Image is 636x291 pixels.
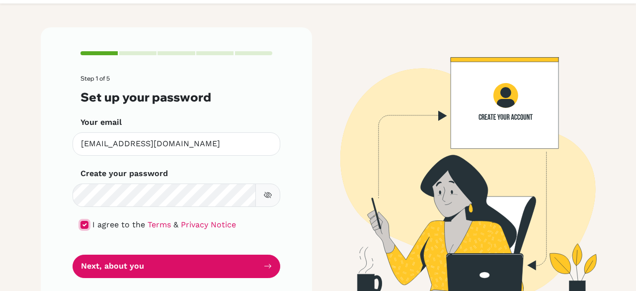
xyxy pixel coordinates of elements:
button: Next, about you [73,255,280,278]
span: I agree to the [92,220,145,229]
span: Step 1 of 5 [80,75,110,82]
h3: Set up your password [80,90,272,104]
a: Terms [148,220,171,229]
input: Insert your email* [73,132,280,156]
span: & [173,220,178,229]
label: Your email [80,116,122,128]
label: Create your password [80,168,168,180]
a: Privacy Notice [181,220,236,229]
